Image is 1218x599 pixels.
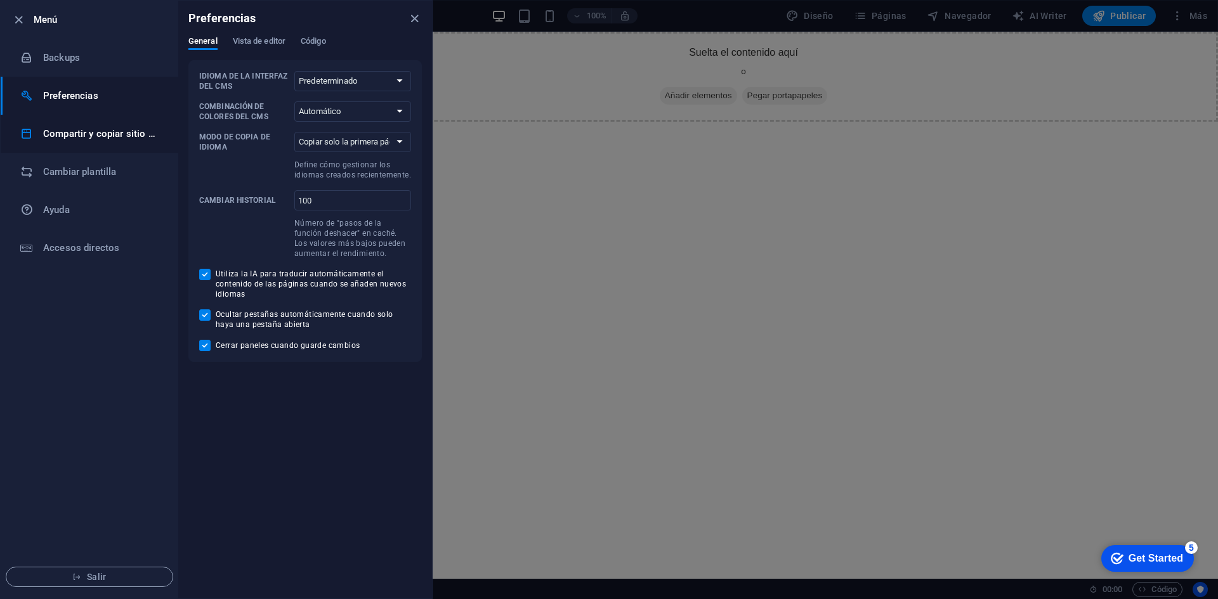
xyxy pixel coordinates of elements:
h6: Preferencias [43,88,160,103]
button: close [407,11,422,26]
p: Cambiar historial [199,195,289,205]
p: Combinación de colores del CMS [199,101,289,122]
span: Vista de editor [233,34,285,51]
h6: Preferencias [188,11,256,26]
h6: Cambiar plantilla [43,164,160,179]
a: Ayuda [1,191,178,229]
span: Añadir elementos [391,55,468,73]
div: Get Started [37,14,92,25]
p: Modo de copia de idioma [199,132,289,152]
input: Cambiar historialNúmero de "pasos de la función deshacer" en caché. Los valores más bajos pueden ... [294,190,411,210]
p: Número de "pasos de la función deshacer" en caché. Los valores más bajos pueden aumentar el rendi... [294,218,411,259]
div: 5 [94,3,107,15]
select: Combinación de colores del CMS [294,101,411,122]
span: Ocultar pestañas automáticamente cuando solo haya una pestaña abierta [216,309,411,330]
span: Salir [16,572,162,582]
button: Salir [6,567,173,587]
p: Idioma de la interfaz del CMS [199,71,289,91]
span: Código [301,34,326,51]
h6: Compartir y copiar sitio web [43,126,160,141]
h6: Menú [34,12,168,27]
span: General [188,34,218,51]
span: Utiliza la IA para traducir automáticamente el contenido de las páginas cuando se añaden nuevos i... [216,269,411,299]
select: Modo de copia de idiomaDefine cómo gestionar los idiomas creados recientemente. [294,132,411,152]
span: Cerrar paneles cuando guarde cambios [216,340,360,351]
select: Idioma de la interfaz del CMS [294,71,411,91]
span: Pegar portapapeles [473,55,559,73]
div: Get Started 5 items remaining, 0% complete [10,6,103,33]
h6: Ayuda [43,202,160,217]
h6: Backups [43,50,160,65]
div: Preferencias [188,36,422,60]
p: Define cómo gestionar los idiomas creados recientemente. [294,160,411,180]
h6: Accesos directos [43,240,160,255]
